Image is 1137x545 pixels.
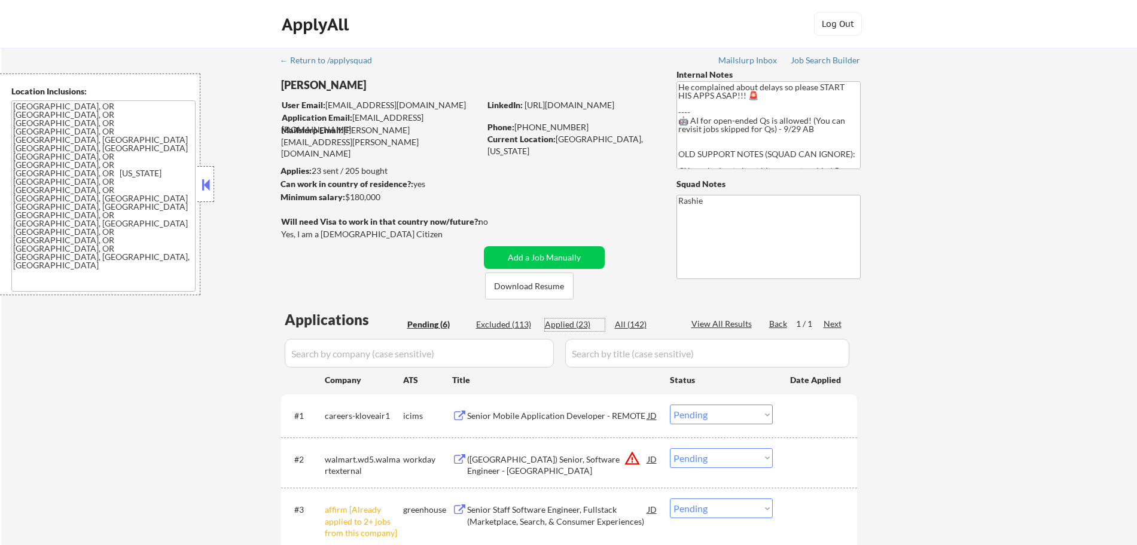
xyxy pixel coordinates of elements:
strong: Can work in country of residence?: [281,179,413,189]
div: All (142) [615,319,675,330]
strong: Application Email: [282,112,352,123]
div: [PERSON_NAME] [281,78,527,93]
a: [URL][DOMAIN_NAME] [525,100,614,110]
div: 23 sent / 205 bought [281,165,480,177]
div: #3 [294,504,315,516]
div: [EMAIL_ADDRESS][DOMAIN_NAME] [282,112,480,135]
div: Mailslurp Inbox [718,56,778,65]
div: Applications [285,313,403,327]
div: View All Results [691,318,755,330]
div: Yes, I am a [DEMOGRAPHIC_DATA] Citizen [281,228,483,240]
button: Log Out [814,12,862,36]
strong: User Email: [282,100,325,110]
div: Applied (23) [545,319,605,330]
input: Search by title (case sensitive) [565,339,849,368]
div: JD [647,448,659,470]
strong: LinkedIn: [487,100,523,110]
div: no [478,216,513,228]
div: ApplyAll [282,14,352,35]
strong: Applies: [281,166,312,176]
div: Senior Mobile Application Developer - REMOTE [467,410,648,422]
div: $180,000 [281,191,480,203]
button: warning_amber [624,450,641,467]
div: Title [452,374,659,386]
div: Excluded (113) [476,319,536,330]
div: Job Search Builder [791,56,861,65]
div: [PHONE_NUMBER] [487,121,657,133]
div: ATS [403,374,452,386]
input: Search by company (case sensitive) [285,339,554,368]
div: [PERSON_NAME][EMAIL_ADDRESS][PERSON_NAME][DOMAIN_NAME] [281,124,480,160]
a: ← Return to /applysquad [280,56,383,68]
div: #2 [294,454,315,466]
div: careers-kloveair1 [325,410,403,422]
div: Back [769,318,788,330]
div: JD [647,405,659,426]
strong: Current Location: [487,134,556,144]
strong: Phone: [487,122,514,132]
div: affirm [Already applied to 2+ jobs from this company] [325,504,403,539]
button: Add a Job Manually [484,246,605,269]
div: [GEOGRAPHIC_DATA], [US_STATE] [487,133,657,157]
div: JD [647,498,659,520]
div: 1 / 1 [796,318,824,330]
div: Company [325,374,403,386]
div: [EMAIL_ADDRESS][DOMAIN_NAME] [282,99,480,111]
div: yes [281,178,476,190]
div: Pending (6) [407,319,467,330]
div: greenhouse [403,504,452,516]
strong: Will need Visa to work in that country now/future?: [281,216,480,226]
div: Internal Notes [676,69,861,81]
div: Location Inclusions: [11,85,196,97]
a: Mailslurp Inbox [718,56,778,68]
div: Squad Notes [676,178,861,190]
div: Senior Staff Software Engineer, Fullstack (Marketplace, Search, & Consumer Experiences) [467,504,648,527]
strong: Minimum salary: [281,192,345,202]
div: Status [670,369,773,390]
div: Date Applied [790,374,843,386]
div: ← Return to /applysquad [280,56,383,65]
div: Next [824,318,843,330]
div: #1 [294,410,315,422]
strong: Mailslurp Email: [281,125,343,135]
div: walmart.wd5.walmartexternal [325,454,403,477]
a: Job Search Builder [791,56,861,68]
div: ([GEOGRAPHIC_DATA]) Senior, Software Engineer - [GEOGRAPHIC_DATA] [467,454,648,477]
div: icims [403,410,452,422]
div: workday [403,454,452,466]
button: Download Resume [485,272,574,299]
